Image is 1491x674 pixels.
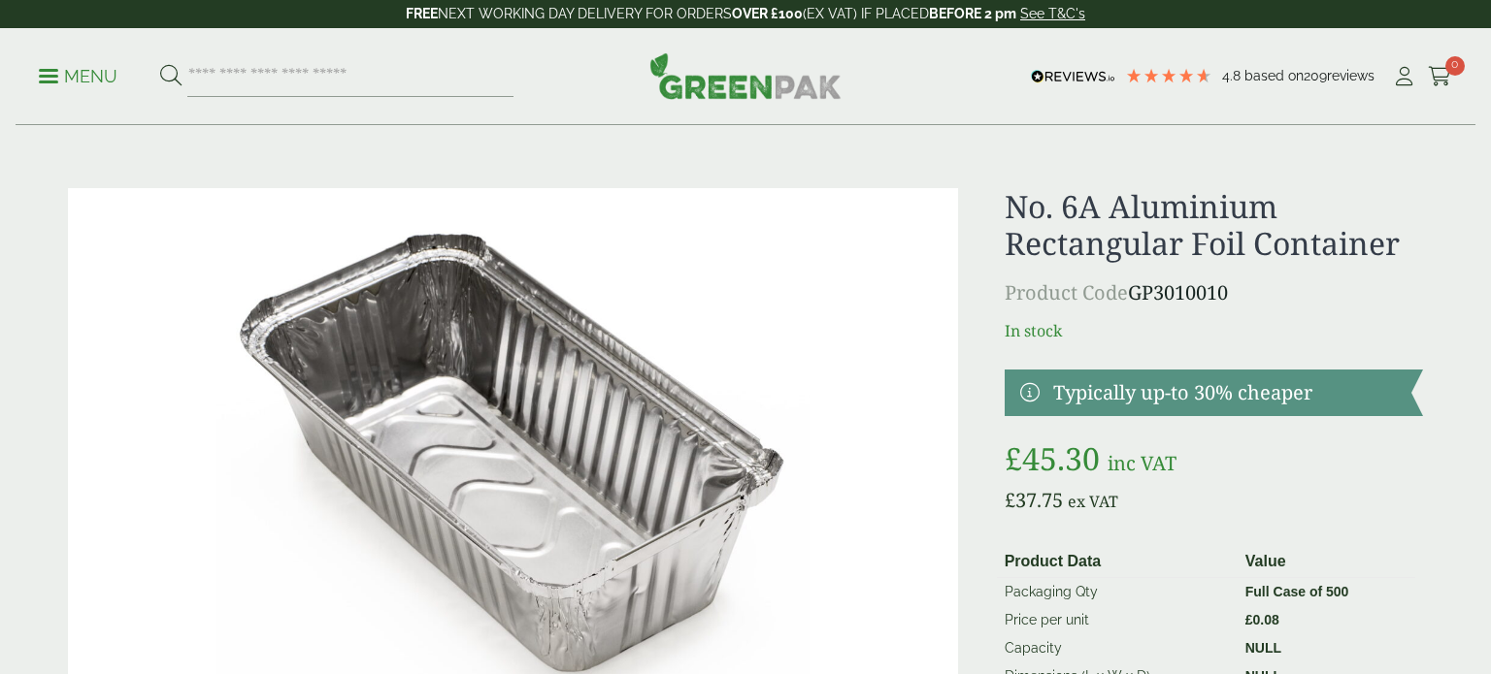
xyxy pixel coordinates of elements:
[1108,450,1176,476] span: inc VAT
[1245,584,1349,599] strong: Full Case of 500
[39,65,117,84] a: Menu
[1005,319,1423,342] p: In stock
[1125,67,1212,84] div: 4.78 Stars
[1005,278,1423,307] p: GP3010010
[1244,68,1304,83] span: Based on
[1031,70,1115,83] img: REVIEWS.io
[1005,188,1423,263] h1: No. 6A Aluminium Rectangular Foil Container
[732,6,803,21] strong: OVER £100
[997,546,1238,578] th: Product Data
[1304,68,1327,83] span: 209
[1005,487,1015,513] span: £
[997,577,1238,606] td: Packaging Qty
[1428,67,1452,86] i: Cart
[1245,612,1253,627] span: £
[1392,67,1416,86] i: My Account
[1245,612,1279,627] bdi: 0.08
[1222,68,1244,83] span: 4.8
[997,634,1238,662] td: Capacity
[406,6,438,21] strong: FREE
[1238,546,1415,578] th: Value
[1005,437,1100,479] bdi: 45.30
[1005,487,1063,513] bdi: 37.75
[1005,437,1022,479] span: £
[997,606,1238,634] td: Price per unit
[929,6,1016,21] strong: BEFORE 2 pm
[1245,640,1281,656] strong: NULL
[1005,279,1128,305] span: Product Code
[1020,6,1085,21] a: See T&C's
[1327,68,1375,83] span: reviews
[39,65,117,88] p: Menu
[1428,62,1452,91] a: 0
[649,52,842,99] img: GreenPak Supplies
[1445,56,1465,76] span: 0
[1068,491,1118,512] span: ex VAT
